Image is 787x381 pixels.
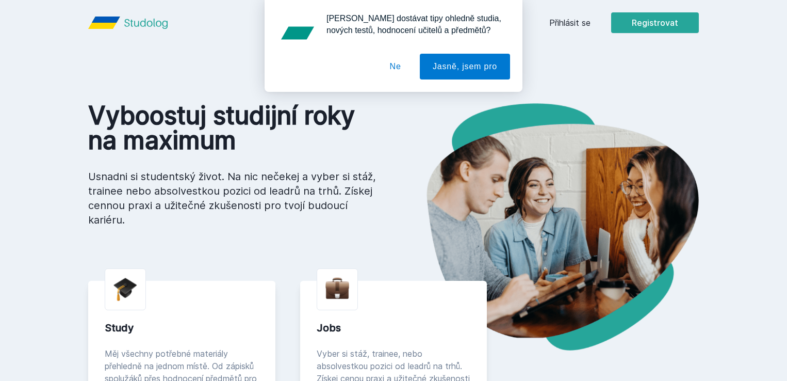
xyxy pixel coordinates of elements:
div: Study [105,321,259,335]
p: Usnadni si studentský život. Na nic nečekej a vyber si stáž, trainee nebo absolvestkou pozici od ... [88,169,377,227]
img: hero.png [393,103,699,351]
div: [PERSON_NAME] dostávat tipy ohledně studia, nových testů, hodnocení učitelů a předmětů? [318,12,510,36]
button: Ne [377,54,414,80]
img: graduation-cap.png [113,277,137,301]
img: notification icon [277,12,318,54]
h1: Vyboostuj studijní roky na maximum [88,103,377,153]
img: briefcase.png [325,275,349,301]
div: Jobs [317,321,471,335]
button: Jasně, jsem pro [420,54,510,80]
